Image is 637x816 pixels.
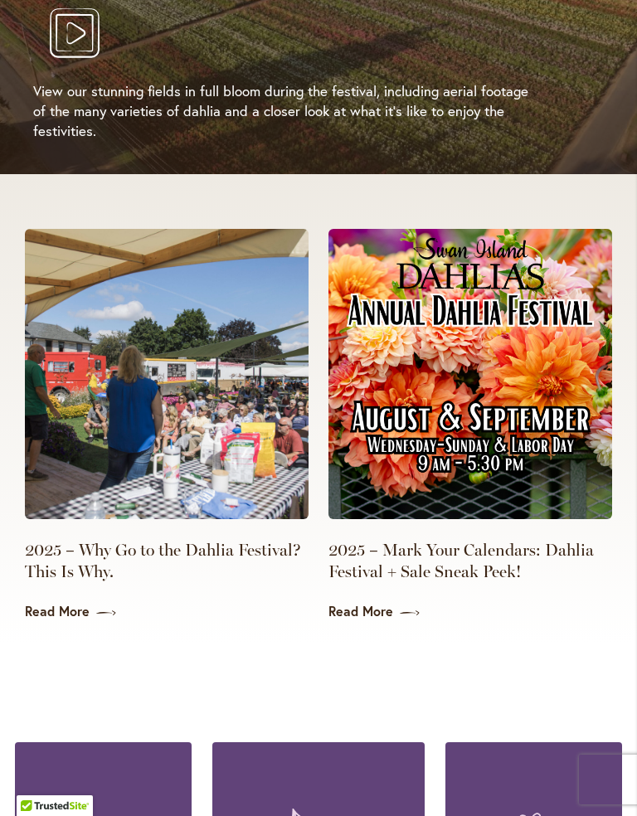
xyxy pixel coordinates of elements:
[328,539,612,582] a: 2025 – Mark Your Calendars: Dahlia Festival + Sale Sneak Peek!
[25,602,309,621] a: Read More
[25,539,309,582] a: 2025 – Why Go to the Dahlia Festival? This Is Why.
[33,81,542,141] p: View our stunning fields in full bloom during the festival, including aerial footage of the many ...
[25,229,309,519] img: Dahlia Lecture
[50,8,617,58] button: Play Video
[328,602,612,621] a: Read More
[328,229,612,519] img: 2025 Annual Dahlias Festival Poster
